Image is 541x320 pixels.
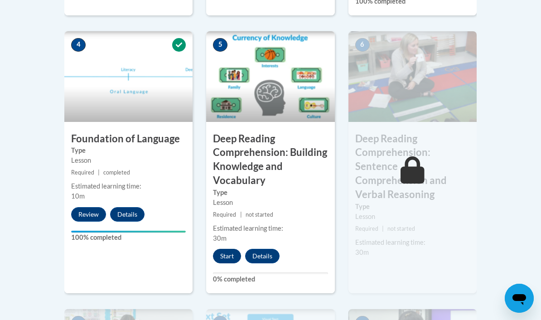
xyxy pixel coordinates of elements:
[213,198,328,208] div: Lesson
[103,169,130,176] span: completed
[355,212,470,222] div: Lesson
[71,145,186,155] label: Type
[71,192,85,200] span: 10m
[71,231,186,233] div: Your progress
[64,31,193,122] img: Course Image
[213,234,227,242] span: 30m
[213,188,328,198] label: Type
[213,223,328,233] div: Estimated learning time:
[71,181,186,191] div: Estimated learning time:
[71,38,86,52] span: 4
[355,38,370,52] span: 6
[355,238,470,247] div: Estimated learning time:
[245,249,280,263] button: Details
[240,211,242,218] span: |
[206,31,334,122] img: Course Image
[355,202,470,212] label: Type
[71,169,94,176] span: Required
[387,225,415,232] span: not started
[213,274,328,284] label: 0% completed
[71,233,186,242] label: 100% completed
[213,249,241,263] button: Start
[206,132,334,188] h3: Deep Reading Comprehension: Building Knowledge and Vocabulary
[382,225,384,232] span: |
[505,284,534,313] iframe: Button to launch messaging window
[246,211,273,218] span: not started
[71,207,106,222] button: Review
[110,207,145,222] button: Details
[355,225,378,232] span: Required
[213,38,227,52] span: 5
[98,169,100,176] span: |
[71,155,186,165] div: Lesson
[64,132,193,146] h3: Foundation of Language
[348,31,477,122] img: Course Image
[348,132,477,202] h3: Deep Reading Comprehension: Sentence Comprehension and Verbal Reasoning
[355,248,369,256] span: 30m
[213,211,236,218] span: Required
